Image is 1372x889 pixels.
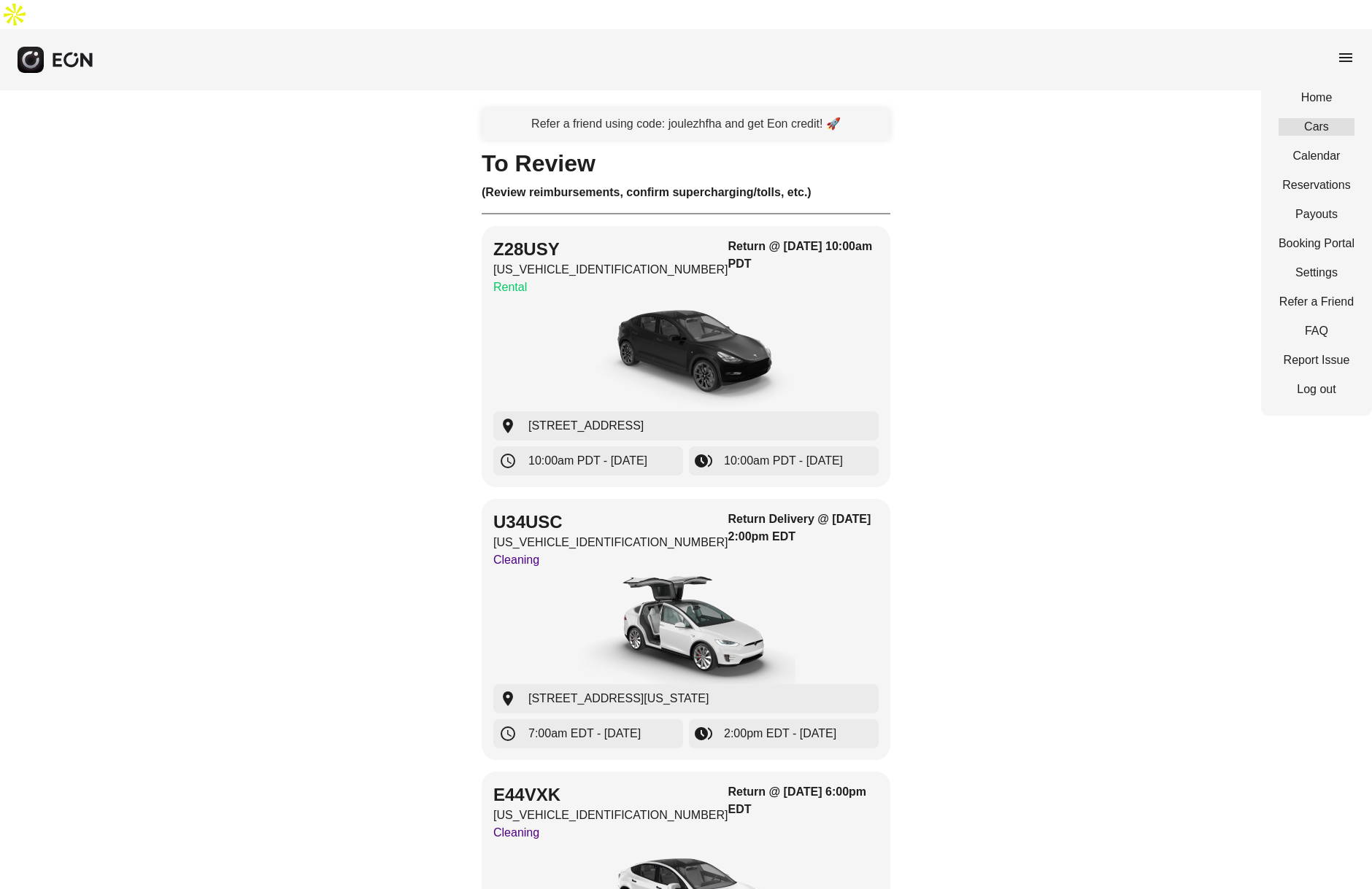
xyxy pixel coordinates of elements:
[577,575,795,684] img: car
[1279,206,1354,223] a: Payouts
[728,783,879,818] h3: Return @ [DATE] 6:00pm EDT
[1279,381,1354,398] a: Log out
[695,725,712,742] span: browse_gallery
[493,551,728,569] p: Cleaning
[493,807,728,824] p: [US_VEHICLE_IDENTIFICATION_NUMBER]
[1279,89,1354,106] a: Home
[1279,293,1354,311] a: Refer a Friend
[493,279,728,296] p: Rental
[1279,264,1354,282] a: Settings
[1279,235,1354,252] a: Booking Portal
[528,725,641,742] span: 7:00am EDT - [DATE]
[493,534,728,551] p: [US_VEHICLE_IDENTIFICATION_NUMBER]
[1279,118,1354,136] a: Cars
[482,499,890,760] button: U34USC[US_VEHICLE_IDENTIFICATION_NUMBER]CleaningReturn Delivery @ [DATE] 2:00pm EDTcar[STREET_ADD...
[1337,49,1354,66] span: menu
[528,690,709,707] span: [STREET_ADDRESS][US_STATE]
[577,302,795,411] img: car
[528,417,644,435] span: [STREET_ADDRESS]
[695,452,712,470] span: browse_gallery
[528,452,647,470] span: 10:00am PDT - [DATE]
[493,238,728,261] h2: Z28USY
[1279,322,1354,340] a: FAQ
[482,108,890,140] a: Refer a friend using code: joulezhfha and get Eon credit! 🚀
[499,417,517,435] span: location_on
[1279,352,1354,369] a: Report Issue
[493,824,728,842] p: Cleaning
[493,511,728,534] h2: U34USC
[482,226,890,487] button: Z28USY[US_VEHICLE_IDENTIFICATION_NUMBER]RentalReturn @ [DATE] 10:00am PDTcar[STREET_ADDRESS]10:00...
[482,184,890,201] h3: (Review reimbursements, confirm supercharging/tolls, etc.)
[724,452,843,470] span: 10:00am PDT - [DATE]
[724,725,836,742] span: 2:00pm EDT - [DATE]
[499,725,517,742] span: schedule
[499,690,517,707] span: location_on
[493,783,728,807] h2: E44VXK
[728,511,879,546] h3: Return Delivery @ [DATE] 2:00pm EDT
[1279,176,1354,194] a: Reservations
[493,261,728,279] p: [US_VEHICLE_IDENTIFICATION_NUMBER]
[499,452,517,470] span: schedule
[728,238,879,273] h3: Return @ [DATE] 10:00am PDT
[1279,147,1354,165] a: Calendar
[482,155,890,172] h1: To Review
